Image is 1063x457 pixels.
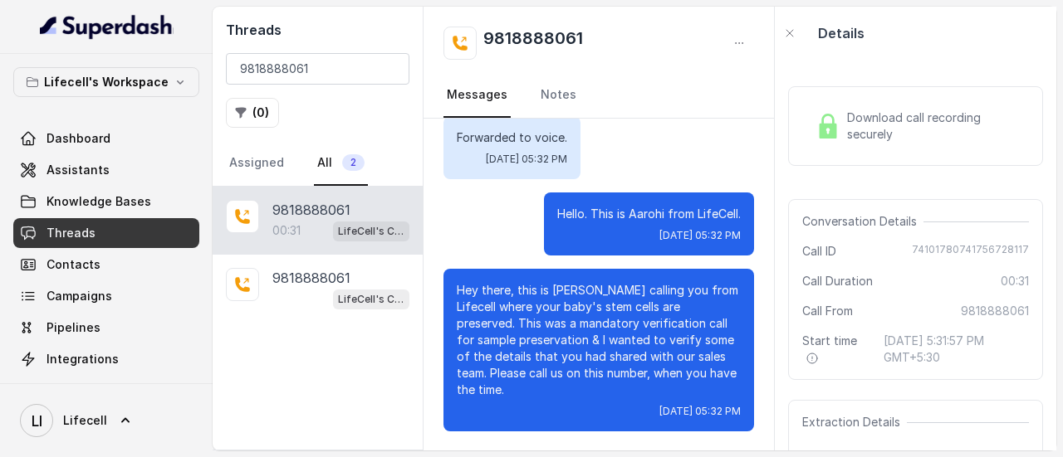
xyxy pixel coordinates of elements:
nav: Tabs [443,73,754,118]
a: Dashboard [13,124,199,153]
span: 74101780741756728117 [912,243,1029,260]
p: Lifecell's Workspace [44,72,169,92]
span: [DATE] 5:31:57 PM GMT+5:30 [884,333,1029,366]
a: Notes [537,73,580,118]
p: LifeCell's Call Assistant [338,291,404,308]
span: Lifecell [63,412,107,429]
p: Hey there, this is [PERSON_NAME] calling you from Lifecell where your baby's stem cells are prese... [457,282,741,398]
img: light.svg [40,13,174,40]
span: Call From [802,303,853,319]
img: Lock Icon [816,114,840,139]
a: All2 [314,141,368,186]
span: API Settings [47,382,119,399]
a: Assistants [13,155,199,185]
a: Pipelines [13,313,199,343]
span: Extraction Details [802,414,907,430]
a: Integrations [13,344,199,374]
span: Pipelines [47,319,100,336]
input: Search by Call ID or Phone Number [226,53,409,85]
a: Threads [13,218,199,248]
span: Assistants [47,162,110,178]
h2: 9818888061 [483,27,583,60]
a: Contacts [13,250,199,280]
p: 9818888061 [272,268,350,288]
a: Lifecell [13,397,199,444]
span: Call ID [802,243,836,260]
span: [DATE] 05:32 PM [486,153,567,166]
span: Dashboard [47,130,110,147]
span: Threads [47,225,96,241]
span: Integrations [47,351,119,367]
p: 00:31 [272,222,301,239]
span: Start time [802,333,870,366]
span: Call Duration [802,273,873,289]
nav: Tabs [226,141,409,186]
span: [DATE] 05:32 PM [659,405,741,418]
text: LI [32,412,42,430]
a: Knowledge Bases [13,187,199,216]
span: Knowledge Bases [47,193,151,210]
p: LifeCell's Call Assistant [338,223,404,240]
h2: Threads [226,20,409,40]
p: Forwarded to voice. [457,129,567,146]
span: Download call recording securely [847,109,1022,143]
a: Assigned [226,141,287,186]
a: Messages [443,73,511,118]
span: 2 [342,154,365,171]
button: Lifecell's Workspace [13,67,199,97]
a: API Settings [13,376,199,406]
span: 00:31 [1001,273,1029,289]
span: Contacts [47,256,100,273]
span: [DATE] 05:32 PM [659,229,741,242]
span: Conversation Details [802,213,923,230]
p: Hello. This is Aarohi from LifeCell. [557,206,741,222]
p: 9818888061 [272,200,350,220]
span: Campaigns [47,288,112,304]
span: 9818888061 [961,303,1029,319]
p: Details [818,23,865,43]
a: Campaigns [13,281,199,311]
button: (0) [226,98,279,128]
